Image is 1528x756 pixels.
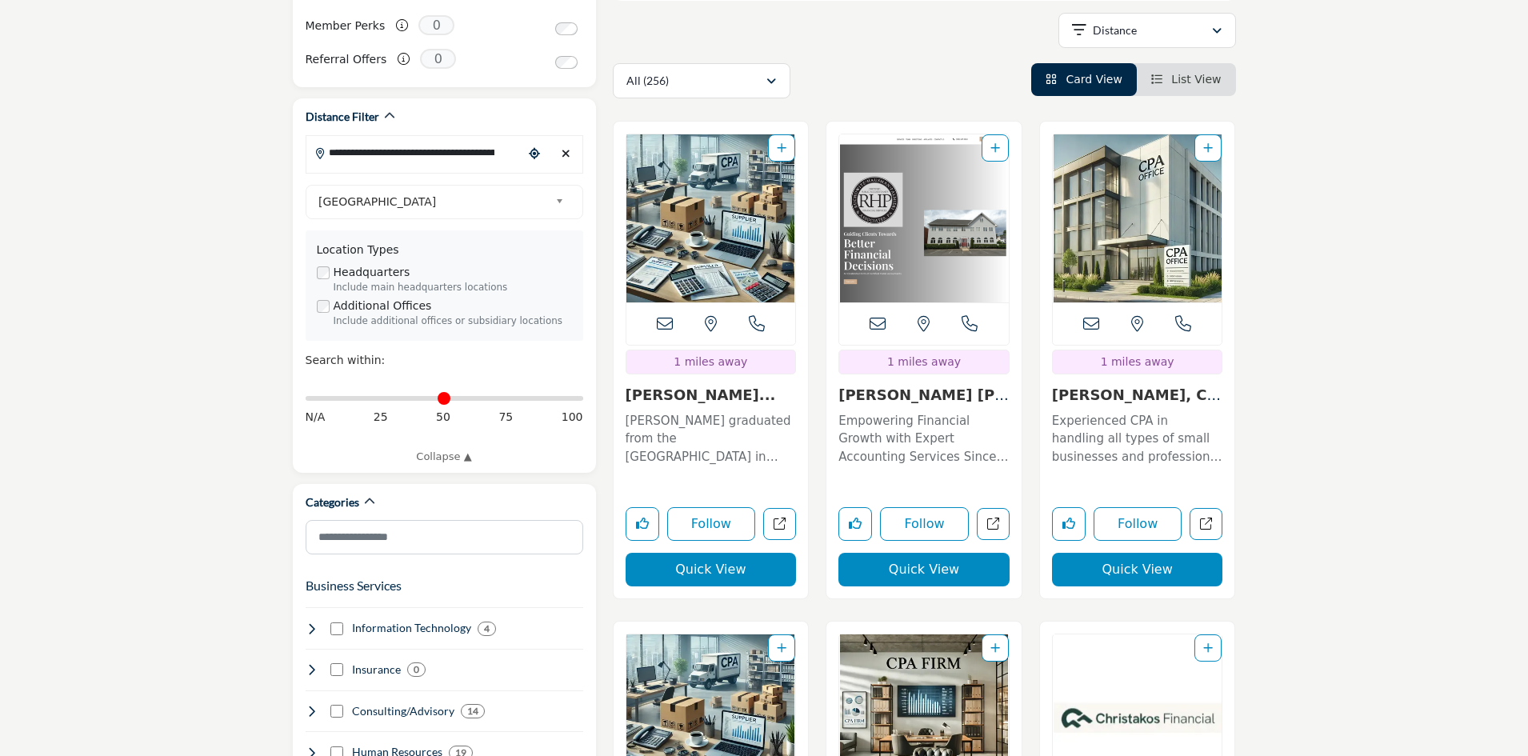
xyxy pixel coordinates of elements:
button: Business Services [306,576,402,595]
h4: Consulting/Advisory: Business consulting, mergers & acquisitions, growth strategies [352,703,454,719]
button: Distance [1058,13,1236,48]
button: Follow [1094,507,1182,541]
span: 100 [562,409,583,426]
div: Include main headquarters locations [334,281,572,295]
label: Additional Offices [334,298,432,314]
span: 75 [498,409,513,426]
p: Experienced CPA in handling all types of small businesses and professional service company's. Abl... [1052,412,1223,466]
a: Add To List [1203,142,1213,154]
input: Switch to Referral Offers [555,56,578,69]
p: Empowering Financial Growth with Expert Accounting Services Since [DATE] Since its founding in [D... [838,412,1010,466]
button: All (256) [613,63,790,98]
div: Include additional offices or subsidiary locations [334,314,572,329]
a: Add To List [1203,642,1213,654]
button: Follow [880,507,969,541]
div: Search within: [306,352,583,369]
button: Follow [667,507,756,541]
input: Search Category [306,520,583,554]
button: Like listing [1052,507,1086,541]
div: 4 Results For Information Technology [478,622,496,636]
a: [PERSON_NAME]... [626,386,776,403]
img: Ruchowitz Hausman Palmieri & Associates, PA [839,134,1009,302]
input: Switch to Member Perks [555,22,578,35]
a: Open Listing in new tab [839,134,1009,302]
span: 0 [418,15,454,35]
span: 0 [420,49,456,69]
h2: Distance Filter [306,109,379,125]
a: Open anthony-g-dalessio-cpa in new tab [763,508,796,541]
button: Like listing [626,507,659,541]
h4: Information Technology: Software, cloud services, data management, analytics, automation [352,620,471,636]
a: Add To List [990,142,1000,154]
span: 1 miles away [674,355,747,368]
div: Clear search location [554,137,578,171]
a: [PERSON_NAME] graduated from the [GEOGRAPHIC_DATA] in [DATE], and began his accounting career wit... [626,408,797,466]
span: List View [1171,73,1221,86]
a: Open david-w-goldner-cpa in new tab [1190,508,1222,541]
div: Location Types [317,242,572,258]
div: 14 Results For Consulting/Advisory [461,704,485,718]
button: Quick View [626,553,797,586]
b: 0 [414,664,419,675]
input: Select Information Technology checkbox [330,622,343,635]
a: Collapse ▲ [306,449,583,465]
label: Referral Offers [306,46,387,74]
a: Experienced CPA in handling all types of small businesses and professional service company's. Abl... [1052,408,1223,466]
input: Search Location [306,137,522,168]
button: Quick View [1052,553,1223,586]
h3: David W. Goldner, CPA [1052,386,1223,404]
label: Headquarters [334,264,410,281]
h4: Insurance: Professional liability, healthcare, life insurance, risk management [352,662,401,678]
button: Like listing [838,507,872,541]
li: Card View [1031,63,1137,96]
span: N/A [306,409,326,426]
label: Member Perks [306,12,386,40]
input: Select Consulting/Advisory checkbox [330,705,343,718]
a: [PERSON_NAME] [PERSON_NAME] Pa... [838,386,1009,421]
a: Empowering Financial Growth with Expert Accounting Services Since [DATE] Since its founding in [D... [838,408,1010,466]
button: Quick View [838,553,1010,586]
div: Choose your current location [522,137,546,171]
h3: Anthony G. D'Alessio, CPA [626,386,797,404]
a: Open Listing in new tab [1053,134,1222,302]
span: 1 miles away [887,355,961,368]
a: Add To List [777,142,786,154]
span: [GEOGRAPHIC_DATA] [318,192,549,211]
a: View Card [1046,73,1122,86]
b: 14 [467,706,478,717]
span: 1 miles away [1101,355,1174,368]
span: Card View [1066,73,1122,86]
li: List View [1137,63,1236,96]
p: [PERSON_NAME] graduated from the [GEOGRAPHIC_DATA] in [DATE], and began his accounting career wit... [626,412,797,466]
input: Select Insurance checkbox [330,663,343,676]
a: Add To List [777,642,786,654]
span: 25 [374,409,388,426]
div: 0 Results For Insurance [407,662,426,677]
h3: Ruchowitz Hausman Palmieri & Associates, PA [838,386,1010,404]
h2: Categories [306,494,359,510]
a: Open ruchowitz-hausman-palmieri-associates-pa in new tab [977,508,1010,541]
p: Distance [1093,22,1137,38]
a: Open Listing in new tab [626,134,796,302]
p: All (256) [626,73,669,89]
img: David W. Goldner, CPA [1053,134,1222,302]
a: Add To List [990,642,1000,654]
a: [PERSON_NAME], CP... [1052,386,1221,421]
img: Anthony G. D'Alessio, CPA [626,134,796,302]
b: 4 [484,623,490,634]
a: View List [1151,73,1222,86]
span: 50 [436,409,450,426]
